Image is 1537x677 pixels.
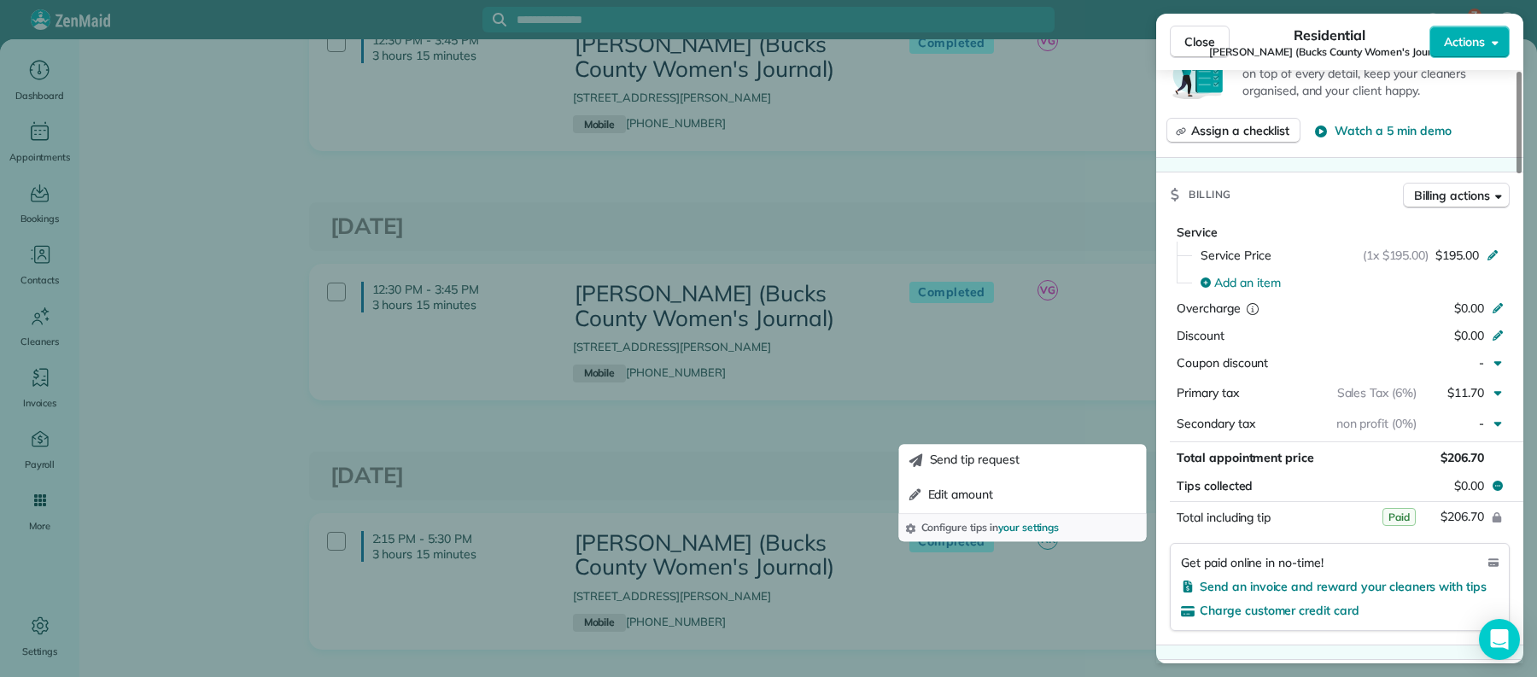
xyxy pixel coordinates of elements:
span: Primary tax [1177,385,1239,400]
span: Service [1177,225,1218,240]
button: Add an item [1190,269,1510,296]
span: $0.00 [1454,477,1484,494]
span: Send an invoice and reward your cleaners with tips [1200,579,1487,594]
span: Assign a checklist [1191,122,1289,139]
span: non profit (0%) [1336,416,1417,431]
div: Open Intercom Messenger [1479,619,1520,660]
span: $206.70 [1441,450,1484,465]
span: Service Price [1201,247,1271,264]
p: Keep this appointment up to your standards. Stay on top of every detail, keep your cleaners organ... [1242,48,1513,99]
button: Watch a 5 min demo [1314,122,1451,139]
span: [PERSON_NAME] (Bucks County Women's Journal) [1209,45,1449,59]
button: Edit amount [903,479,1143,510]
span: $195.00 [1435,247,1479,264]
span: Get paid online in no-time! [1181,554,1324,571]
span: $0.00 [1454,328,1484,343]
div: Overcharge [1177,300,1324,317]
span: Residential [1294,25,1366,45]
span: Total including tip [1177,510,1271,525]
button: Close [1170,26,1230,58]
a: your settings [998,521,1060,534]
span: Configure tips in [921,521,1060,534]
span: $0.00 [1454,301,1484,316]
span: Sales Tax (6%) [1337,385,1417,400]
button: Service Price(1x $195.00)$195.00 [1190,242,1510,269]
span: Add an item [1214,274,1281,291]
span: Billing actions [1414,187,1490,204]
span: Send tip request [930,452,1020,467]
span: Total appointment price [1177,450,1314,465]
button: Send tip request [903,444,1143,476]
span: Actions [1444,33,1485,50]
button: $206.70 [1337,505,1498,529]
span: $11.70 [1447,385,1484,400]
span: Billing [1189,186,1231,203]
span: Charge customer credit card [1200,603,1359,618]
span: Close [1184,33,1215,50]
span: - [1479,355,1484,371]
span: - [1479,416,1484,431]
span: Coupon discount [1177,355,1268,371]
button: Assign a checklist [1166,118,1300,143]
button: Tips collected$0.00 [1170,474,1510,498]
span: (1x $195.00) [1363,247,1429,264]
span: Edit amount [928,486,994,503]
span: Tips collected [1177,477,1253,494]
span: $206.70 [1441,509,1484,524]
span: Discount [1177,328,1224,343]
span: Watch a 5 min demo [1335,122,1451,139]
span: Paid [1382,508,1416,526]
span: Secondary tax [1177,416,1255,431]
